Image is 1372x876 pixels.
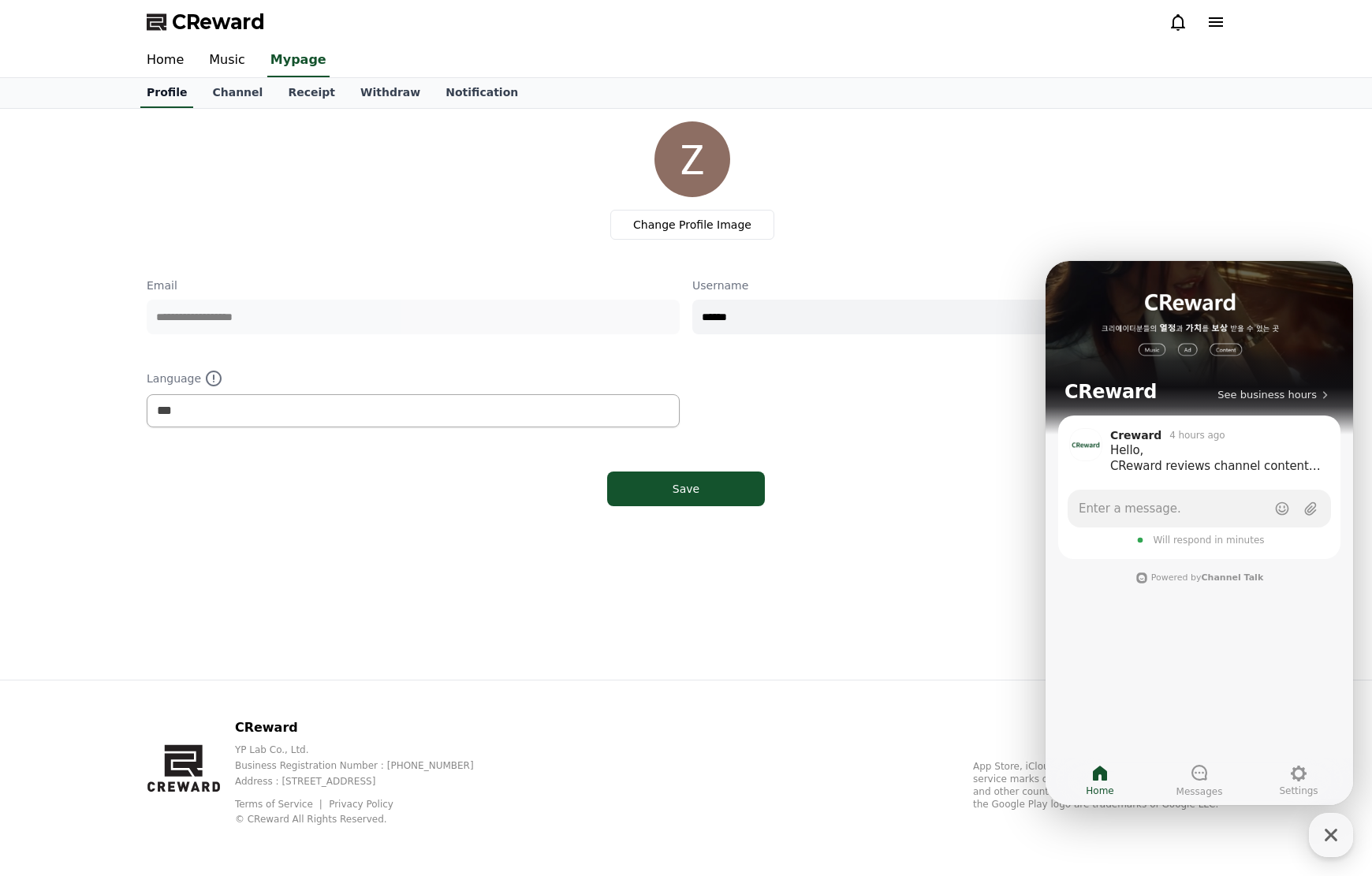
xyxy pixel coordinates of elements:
[973,760,1225,811] p: App Store, iCloud, iCloud Drive, and iTunes Store are service marks of Apple Inc., registered in ...
[639,481,733,497] div: Save
[196,44,258,77] a: Music
[235,759,499,772] p: Business Registration Number : [PHONE_NUMBER]
[147,369,680,388] p: Language
[329,799,393,810] a: Privacy Policy
[348,78,433,108] a: Withdraw
[610,210,774,240] label: Change Profile Image
[235,775,499,788] p: Address : [STREET_ADDRESS]
[654,121,730,197] img: profile_image
[147,9,265,35] a: CReward
[172,9,265,35] span: CReward
[275,78,348,108] a: Receipt
[692,278,1225,293] p: Username
[199,78,275,108] a: Channel
[607,472,765,506] button: Save
[134,44,196,77] a: Home
[147,278,680,293] p: Email
[235,813,499,826] p: © CReward All Rights Reserved.
[235,718,499,737] p: CReward
[267,44,330,77] a: Mypage
[433,78,531,108] a: Notification
[235,744,499,756] p: YP Lab Co., Ltd.
[1046,261,1353,805] iframe: Channel chat
[235,799,325,810] a: Terms of Service
[140,78,193,108] a: Profile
